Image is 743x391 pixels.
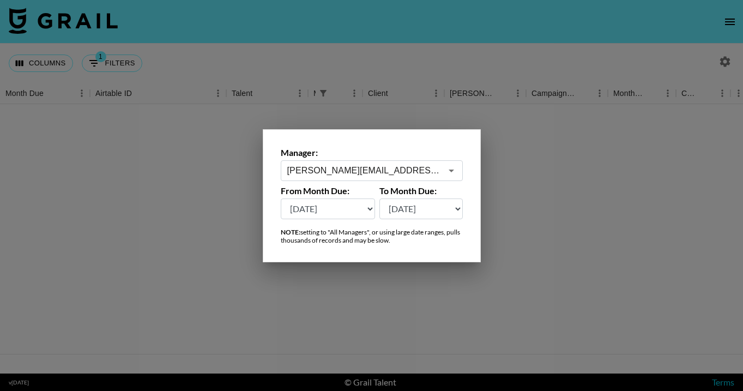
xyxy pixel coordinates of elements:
button: Open [444,163,459,178]
label: Manager: [281,147,463,158]
label: From Month Due: [281,185,376,196]
label: To Month Due: [379,185,463,196]
strong: NOTE: [281,228,300,236]
div: setting to "All Managers", or using large date ranges, pulls thousands of records and may be slow. [281,228,463,244]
